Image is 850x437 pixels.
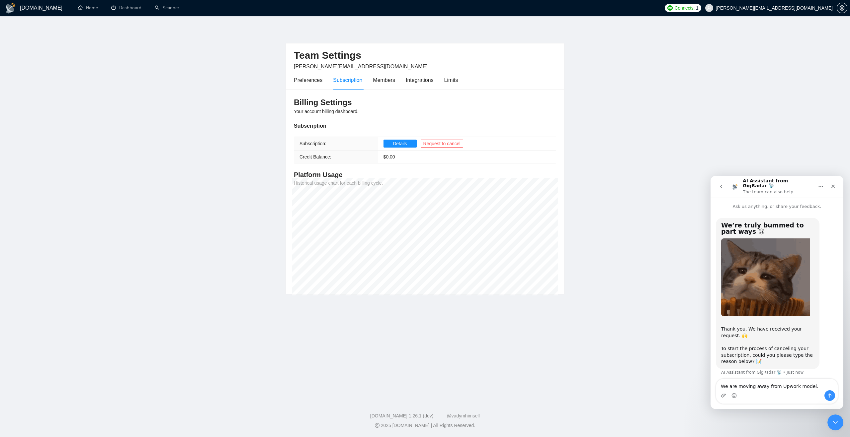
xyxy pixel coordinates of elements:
[294,64,428,69] span: [PERSON_NAME][EMAIL_ADDRESS][DOMAIN_NAME]
[375,423,380,428] span: copyright
[5,422,845,429] div: 2025 [DOMAIN_NAME] | All Rights Reserved.
[421,140,463,148] button: Request to cancel
[294,109,359,114] span: Your account billing dashboard.
[78,5,98,11] a: homeHome
[294,170,556,179] h4: Platform Usage
[447,413,480,418] a: @vadymhimself
[675,4,695,12] span: Connects:
[707,6,712,10] span: user
[333,76,362,84] div: Subscription
[393,140,407,147] span: Details
[294,49,556,62] h2: Team Settings
[667,5,673,11] img: upwork-logo.png
[827,414,843,430] iframe: Intercom live chat
[406,76,434,84] div: Integrations
[837,3,847,13] button: setting
[837,5,847,11] a: setting
[444,76,458,84] div: Limits
[294,76,322,84] div: Preferences
[155,5,179,11] a: searchScanner
[373,76,395,84] div: Members
[299,154,331,159] span: Credit Balance:
[837,5,847,11] span: setting
[299,141,326,146] span: Subscription:
[383,140,417,148] button: Details
[423,140,461,147] span: Request to cancel
[383,154,395,159] span: $ 0.00
[111,5,141,11] a: dashboardDashboard
[696,4,699,12] span: 1
[294,122,556,130] div: Subscription
[294,97,556,108] h3: Billing Settings
[370,413,434,418] a: [DOMAIN_NAME] 1.26.1 (dev)
[711,176,843,409] iframe: To enrich screen reader interactions, please activate Accessibility in Grammarly extension settings
[5,3,16,14] img: logo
